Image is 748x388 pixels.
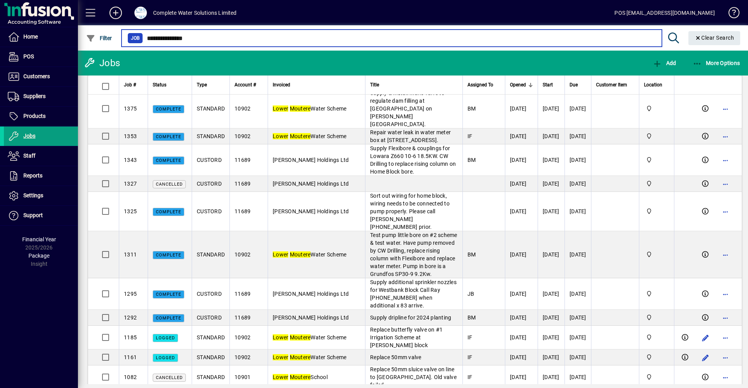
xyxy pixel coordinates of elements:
span: Complete [156,107,181,112]
span: Water Scheme [273,133,346,139]
span: Invoiced [273,81,290,89]
span: 10902 [235,251,251,258]
td: [DATE] [538,144,565,176]
span: Account # [235,81,256,89]
span: Motueka [644,353,669,362]
em: Moutere [290,251,311,258]
span: More Options [693,60,740,66]
a: Settings [4,186,78,205]
button: Edit [699,351,712,364]
span: Replace butterfly valve on #1 Irrigation Scheme at [PERSON_NAME] block [370,327,443,348]
span: Add [653,60,676,66]
em: Moutere [290,334,311,341]
span: 10901 [235,374,251,380]
a: Knowledge Base [723,2,738,27]
td: [DATE] [565,128,591,144]
td: [DATE] [565,176,591,192]
span: 1325 [124,208,137,214]
td: [DATE] [505,89,538,128]
div: Complete Water Solutions Limited [153,7,237,19]
span: Job # [124,81,136,89]
span: IF [467,354,473,360]
span: Title [370,81,379,89]
td: [DATE] [538,176,565,192]
span: LOGGED [156,335,175,341]
span: Start [543,81,553,89]
div: Location [644,81,669,89]
span: Job [131,34,139,42]
em: Lower [273,354,288,360]
button: More options [720,103,732,115]
span: Home [23,33,38,40]
span: 10902 [235,105,251,112]
td: [DATE] [505,231,538,278]
em: Moutere [290,354,311,360]
a: Reports [4,166,78,186]
span: Cancelled [156,182,183,187]
span: BM [467,157,476,163]
span: 1343 [124,157,137,163]
button: Edit [699,332,712,344]
button: More options [720,249,732,261]
a: Products [4,107,78,126]
td: [DATE] [505,310,538,326]
span: 1292 [124,314,137,321]
span: BM [467,105,476,112]
span: STANDARD [197,374,225,380]
span: [PERSON_NAME] Holdings Ltd [273,157,349,163]
span: Complete [156,158,181,163]
em: Moutere [290,374,311,380]
td: [DATE] [538,192,565,231]
span: Complete [156,253,181,258]
td: [DATE] [505,326,538,349]
span: Motueka [644,333,669,342]
em: Moutere [290,105,311,112]
span: IF [467,133,473,139]
td: [DATE] [505,349,538,365]
span: IF [467,334,473,341]
span: CUSTORD [197,291,222,297]
div: Due [570,81,586,89]
span: 1161 [124,354,137,360]
div: POS [EMAIL_ADDRESS][DOMAIN_NAME] [614,7,715,19]
span: 1082 [124,374,137,380]
span: BM [467,251,476,258]
button: More options [720,288,732,300]
td: [DATE] [565,278,591,310]
span: Test pump little bore on #2 scheme & test water. Have pump removed by CW Drilling, replace rising... [370,232,457,277]
span: Supply Flexibore & couplings for Lowara Z660 10-6 18.5KW. CW Drilling to replace rising column on... [370,145,456,175]
td: [DATE] [565,89,591,128]
span: 1295 [124,291,137,297]
span: Motueka [644,290,669,298]
span: Motueka [644,250,669,259]
span: Motueka [644,179,669,188]
span: Customer Item [596,81,627,89]
td: [DATE] [505,144,538,176]
a: Suppliers [4,87,78,106]
td: [DATE] [538,326,565,349]
a: Support [4,206,78,225]
span: Settings [23,192,43,198]
span: 1375 [124,105,137,112]
span: Water Scheme [273,251,346,258]
span: Assigned To [467,81,493,89]
span: 1185 [124,334,137,341]
span: Location [644,81,662,89]
div: Jobs [84,57,120,69]
span: Motueka [644,207,669,216]
span: Complete [156,292,181,297]
span: POS [23,53,34,60]
td: [DATE] [565,231,591,278]
div: Assigned To [467,81,500,89]
button: Add [651,56,678,70]
span: Package [28,253,49,259]
span: IF [467,374,473,380]
span: Staff [23,153,35,159]
span: 10902 [235,354,251,360]
span: STANDARD [197,334,225,341]
span: Supply additional sprinkler nozzles for Westbank Block Call Ray [PHONE_NUMBER] when additional x ... [370,279,457,309]
span: Complete [156,316,181,321]
div: Job # [124,81,143,89]
td: [DATE] [565,310,591,326]
td: [DATE] [505,192,538,231]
